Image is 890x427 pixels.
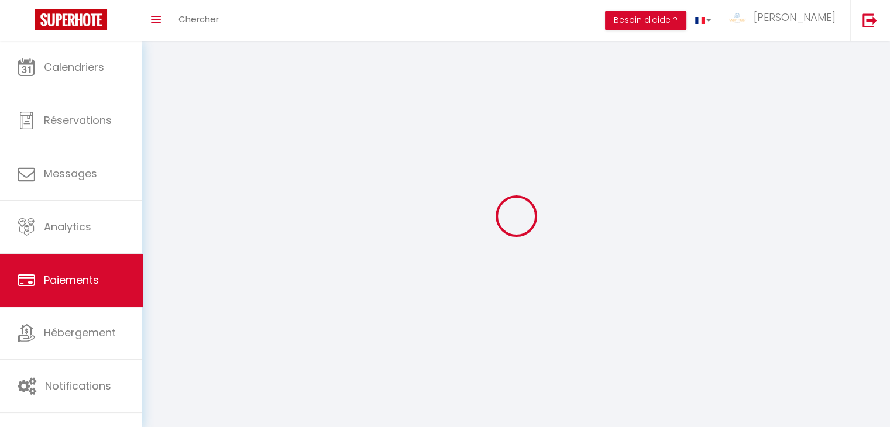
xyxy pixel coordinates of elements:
span: Calendriers [44,60,104,74]
span: Messages [44,166,97,181]
button: Ouvrir le widget de chat LiveChat [9,5,44,40]
img: ... [729,13,746,23]
span: Chercher [178,13,219,25]
img: Super Booking [35,9,107,30]
img: logout [862,13,877,27]
span: Paiements [44,273,99,287]
button: Besoin d'aide ? [605,11,686,30]
span: Analytics [44,219,91,234]
span: [PERSON_NAME] [754,10,836,25]
span: Notifications [45,378,111,393]
span: Hébergement [44,325,116,340]
span: Réservations [44,113,112,128]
